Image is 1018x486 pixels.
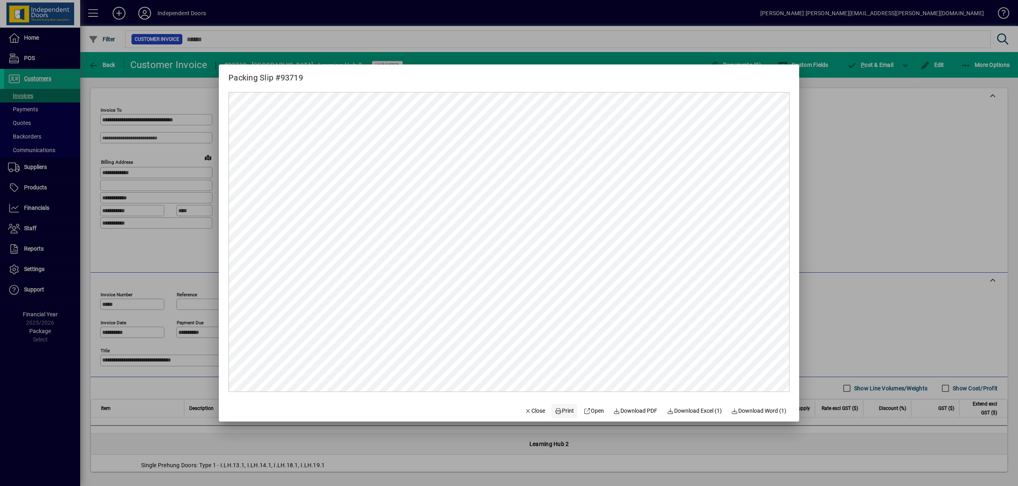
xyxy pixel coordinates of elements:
[551,404,577,418] button: Print
[219,64,313,84] h2: Packing Slip #93719
[525,407,545,415] span: Close
[521,404,549,418] button: Close
[555,407,574,415] span: Print
[584,407,604,415] span: Open
[610,404,661,418] a: Download PDF
[728,404,790,418] button: Download Word (1)
[667,407,722,415] span: Download Excel (1)
[664,404,725,418] button: Download Excel (1)
[580,404,607,418] a: Open
[731,407,787,415] span: Download Word (1)
[614,407,658,415] span: Download PDF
